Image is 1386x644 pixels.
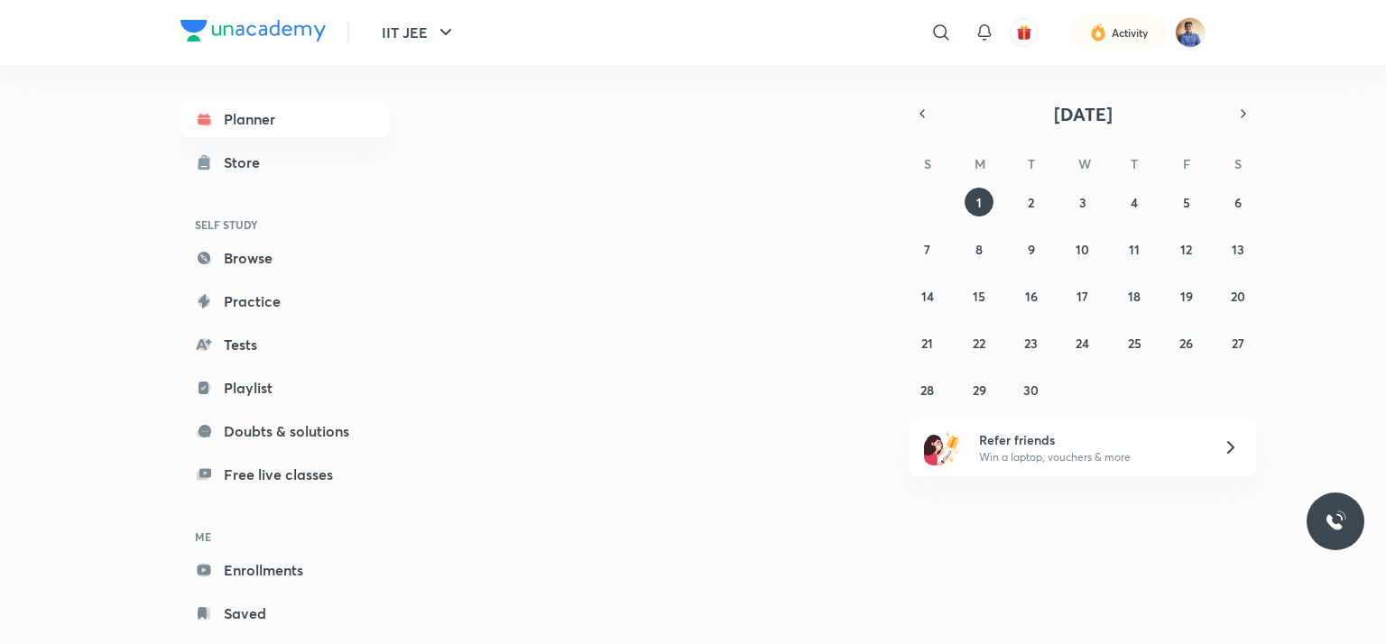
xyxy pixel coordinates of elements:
[180,209,390,240] h6: SELF STUDY
[1224,235,1252,263] button: September 13, 2025
[1231,288,1245,305] abbr: September 20, 2025
[1131,155,1138,172] abbr: Thursday
[1023,382,1039,399] abbr: September 30, 2025
[920,382,934,399] abbr: September 28, 2025
[180,101,390,137] a: Planner
[180,20,326,46] a: Company Logo
[1054,102,1113,126] span: [DATE]
[1016,24,1032,41] img: avatar
[1017,281,1046,310] button: September 16, 2025
[180,283,390,319] a: Practice
[180,595,390,631] a: Saved
[921,288,934,305] abbr: September 14, 2025
[180,370,390,406] a: Playlist
[1010,18,1039,47] button: avatar
[1175,17,1206,48] img: Bhushan BM
[180,456,390,492] a: Free live classes
[913,235,942,263] button: September 7, 2025
[180,413,390,449] a: Doubts & solutions
[1128,288,1141,305] abbr: September 18, 2025
[1172,188,1201,216] button: September 5, 2025
[1017,188,1046,216] button: September 2, 2025
[973,382,986,399] abbr: September 29, 2025
[1076,335,1089,352] abbr: September 24, 2025
[1017,375,1046,404] button: September 30, 2025
[180,144,390,180] a: Store
[224,152,271,173] div: Store
[1079,194,1086,211] abbr: September 3, 2025
[1172,328,1201,357] button: September 26, 2025
[973,335,985,352] abbr: September 22, 2025
[1068,281,1097,310] button: September 17, 2025
[1232,335,1244,352] abbr: September 27, 2025
[1090,22,1106,43] img: activity
[1017,235,1046,263] button: September 9, 2025
[913,328,942,357] button: September 21, 2025
[1129,241,1140,258] abbr: September 11, 2025
[979,430,1201,449] h6: Refer friends
[913,281,942,310] button: September 14, 2025
[1017,328,1046,357] button: September 23, 2025
[1224,328,1252,357] button: September 27, 2025
[921,335,933,352] abbr: September 21, 2025
[965,188,993,216] button: September 1, 2025
[1325,511,1346,532] img: ttu
[180,327,390,363] a: Tests
[1120,328,1149,357] button: September 25, 2025
[935,101,1231,126] button: [DATE]
[180,240,390,276] a: Browse
[1068,328,1097,357] button: September 24, 2025
[924,429,960,465] img: referral
[180,20,326,41] img: Company Logo
[1224,281,1252,310] button: September 20, 2025
[1028,155,1035,172] abbr: Tuesday
[180,521,390,552] h6: ME
[1076,241,1089,258] abbr: September 10, 2025
[973,288,985,305] abbr: September 15, 2025
[371,14,467,51] button: IIT JEE
[1183,155,1190,172] abbr: Friday
[965,281,993,310] button: September 15, 2025
[1025,288,1038,305] abbr: September 16, 2025
[1076,288,1088,305] abbr: September 17, 2025
[1183,194,1190,211] abbr: September 5, 2025
[979,449,1201,465] p: Win a laptop, vouchers & more
[1179,335,1193,352] abbr: September 26, 2025
[913,375,942,404] button: September 28, 2025
[965,375,993,404] button: September 29, 2025
[1172,281,1201,310] button: September 19, 2025
[1232,241,1244,258] abbr: September 13, 2025
[1128,335,1141,352] abbr: September 25, 2025
[965,328,993,357] button: September 22, 2025
[975,155,985,172] abbr: Monday
[180,552,390,588] a: Enrollments
[1180,288,1193,305] abbr: September 19, 2025
[1131,194,1138,211] abbr: September 4, 2025
[1234,194,1242,211] abbr: September 6, 2025
[1172,235,1201,263] button: September 12, 2025
[924,241,930,258] abbr: September 7, 2025
[976,194,982,211] abbr: September 1, 2025
[1068,235,1097,263] button: September 10, 2025
[1028,241,1035,258] abbr: September 9, 2025
[1024,335,1038,352] abbr: September 23, 2025
[1224,188,1252,216] button: September 6, 2025
[1120,281,1149,310] button: September 18, 2025
[1028,194,1034,211] abbr: September 2, 2025
[924,155,931,172] abbr: Sunday
[965,235,993,263] button: September 8, 2025
[1120,235,1149,263] button: September 11, 2025
[1180,241,1192,258] abbr: September 12, 2025
[1068,188,1097,216] button: September 3, 2025
[1120,188,1149,216] button: September 4, 2025
[1234,155,1242,172] abbr: Saturday
[1078,155,1091,172] abbr: Wednesday
[975,241,983,258] abbr: September 8, 2025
